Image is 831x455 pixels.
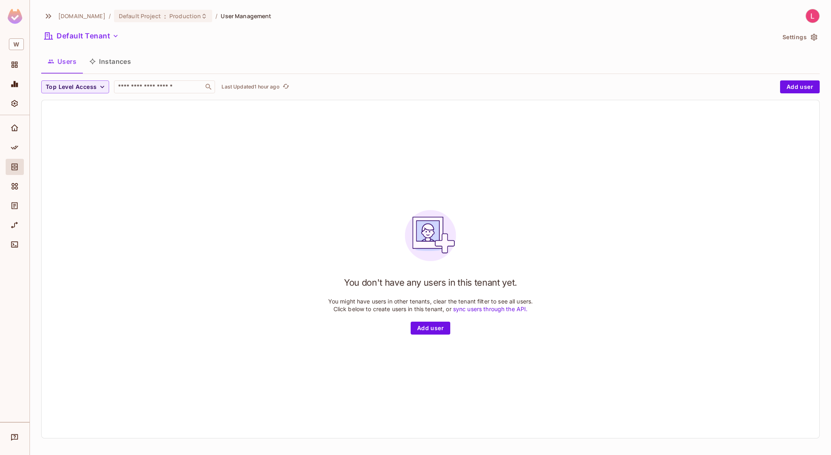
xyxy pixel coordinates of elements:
img: Ligia Jaise [806,9,819,23]
span: Default Project [119,12,161,20]
p: Last Updated 1 hour ago [221,84,279,90]
button: Add user [780,80,820,93]
span: Production [169,12,201,20]
button: Settings [779,31,820,44]
div: Monitoring [6,76,24,92]
span: refresh [283,83,289,91]
button: refresh [281,82,291,92]
li: / [215,12,217,20]
p: You might have users in other tenants, clear the tenant filter to see all users. Click below to c... [328,297,533,313]
span: Top Level Access [46,82,97,92]
div: Help & Updates [6,429,24,445]
li: / [109,12,111,20]
button: Users [41,51,83,72]
div: Policy [6,139,24,156]
span: Click to refresh data [280,82,291,92]
button: Instances [83,51,137,72]
button: Default Tenant [41,29,122,42]
button: Top Level Access [41,80,109,93]
div: Audit Log [6,198,24,214]
button: Add user [411,322,450,335]
span: the active workspace [58,12,105,20]
div: URL Mapping [6,217,24,233]
div: Directory [6,159,24,175]
div: Workspace: wrkr.com.au [6,35,24,53]
img: SReyMgAAAABJRU5ErkJggg== [8,9,22,24]
div: Connect [6,236,24,253]
a: sync users through the API. [453,305,528,312]
span: W [9,38,24,50]
div: Home [6,120,24,136]
span: : [164,13,167,19]
div: Elements [6,178,24,194]
h1: You don't have any users in this tenant yet. [344,276,517,289]
div: Settings [6,95,24,112]
span: User Management [221,12,271,20]
div: Projects [6,57,24,73]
